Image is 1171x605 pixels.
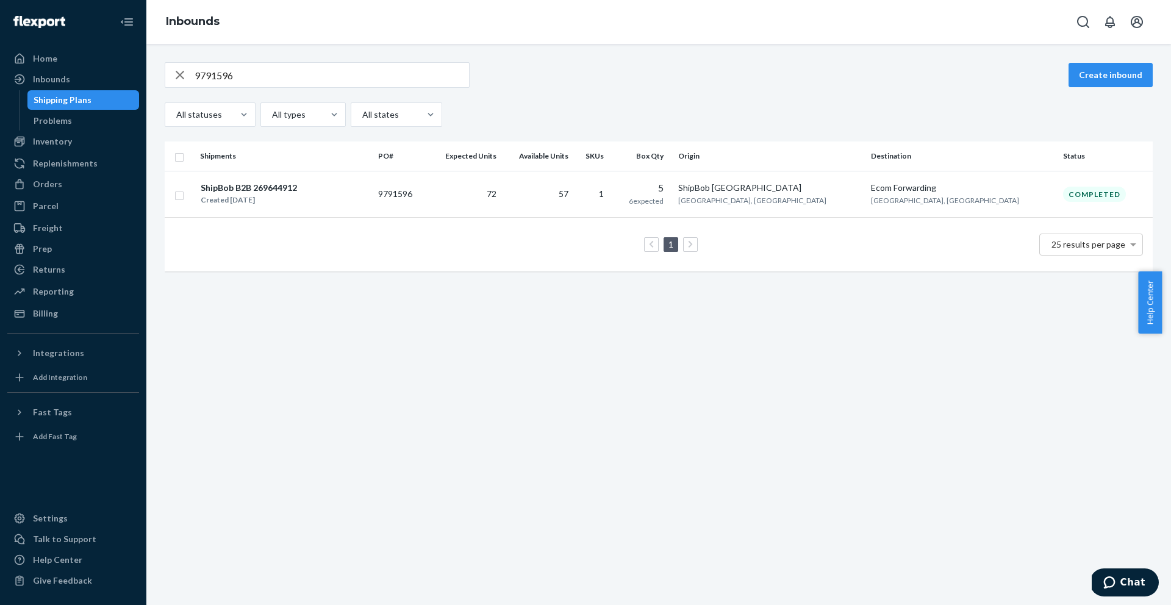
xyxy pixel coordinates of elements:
div: Completed [1063,187,1126,202]
a: Help Center [7,550,139,570]
button: Integrations [7,343,139,363]
button: Help Center [1138,271,1162,334]
div: Billing [33,307,58,320]
div: Inventory [33,135,72,148]
a: Orders [7,174,139,194]
a: Returns [7,260,139,279]
div: Prep [33,243,52,255]
div: Settings [33,512,68,524]
div: Talk to Support [33,533,96,545]
th: SKUs [573,141,614,171]
div: Home [33,52,57,65]
button: Close Navigation [115,10,139,34]
a: Shipping Plans [27,90,140,110]
div: Returns [33,263,65,276]
div: Ecom Forwarding [871,182,1053,194]
a: Problems [27,111,140,131]
div: Add Fast Tag [33,431,77,442]
th: PO# [373,141,427,171]
span: [GEOGRAPHIC_DATA], [GEOGRAPHIC_DATA] [871,196,1019,205]
div: Parcel [33,200,59,212]
a: Page 1 is your current page [666,239,676,249]
div: Add Integration [33,372,87,382]
a: Billing [7,304,139,323]
th: Shipments [195,141,373,171]
iframe: Opens a widget where you can chat to one of our agents [1092,568,1159,599]
img: Flexport logo [13,16,65,28]
a: Inbounds [166,15,220,28]
button: Open account menu [1125,10,1149,34]
a: Reporting [7,282,139,301]
div: Integrations [33,347,84,359]
th: Status [1058,141,1153,171]
a: Settings [7,509,139,528]
th: Available Units [501,141,573,171]
span: 25 results per page [1051,239,1125,249]
input: All types [271,109,272,121]
button: Open Search Box [1071,10,1095,34]
td: 9791596 [373,171,427,218]
a: Inventory [7,132,139,151]
div: Freight [33,222,63,234]
a: Prep [7,239,139,259]
a: Home [7,49,139,68]
button: Give Feedback [7,571,139,590]
div: Created [DATE] [201,194,297,206]
button: Create inbound [1069,63,1153,87]
div: Shipping Plans [34,94,91,106]
span: [GEOGRAPHIC_DATA], [GEOGRAPHIC_DATA] [678,196,826,205]
div: ShipBob B2B 269644912 [201,182,297,194]
input: All statuses [175,109,176,121]
input: Search inbounds by name, destination, msku... [195,63,469,87]
span: 57 [559,188,568,199]
a: Add Integration [7,368,139,387]
div: Give Feedback [33,575,92,587]
span: 72 [487,188,496,199]
a: Freight [7,218,139,238]
div: Help Center [33,554,82,566]
div: Orders [33,178,62,190]
a: Inbounds [7,70,139,89]
ol: breadcrumbs [156,4,229,40]
th: Box Qty [614,141,674,171]
a: Parcel [7,196,139,216]
div: Problems [34,115,72,127]
div: Inbounds [33,73,70,85]
div: Replenishments [33,157,98,170]
button: Talk to Support [7,529,139,549]
a: Replenishments [7,154,139,173]
button: Open notifications [1098,10,1122,34]
input: All states [361,109,362,121]
span: 1 [599,188,604,199]
div: 5 [618,181,664,195]
div: Fast Tags [33,406,72,418]
th: Origin [673,141,865,171]
div: ShipBob [GEOGRAPHIC_DATA] [678,182,861,194]
a: Add Fast Tag [7,427,139,446]
div: Reporting [33,285,74,298]
span: 6 expected [629,196,664,206]
th: Expected Units [427,141,501,171]
button: Fast Tags [7,403,139,422]
th: Destination [866,141,1058,171]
